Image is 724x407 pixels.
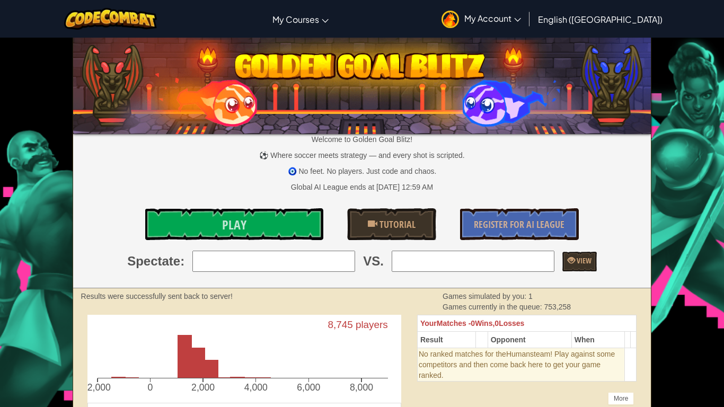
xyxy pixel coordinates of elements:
[377,218,416,231] span: Tutorial
[571,332,625,348] th: When
[443,292,528,300] span: Games simulated by you:
[575,255,591,266] span: View
[475,319,495,328] span: Wins,
[442,11,459,28] img: avatar
[180,252,184,270] span: :
[499,319,524,328] span: Losses
[464,13,521,24] span: My Account
[328,320,387,331] text: 8,745 players
[443,303,544,311] span: Games currently in the queue:
[64,8,157,30] img: CodeCombat logo
[538,14,663,25] span: English ([GEOGRAPHIC_DATA])
[417,315,636,332] th: 0 0
[419,350,615,379] span: team! Play against some competitors and then come back here to get your game ranked.
[291,182,433,192] div: Global AI League ends at [DATE] 12:59 AM
[488,332,571,348] th: Opponent
[417,348,624,382] td: Humans
[272,14,319,25] span: My Courses
[528,292,533,300] span: 1
[436,2,526,36] a: My Account
[419,350,506,358] span: No ranked matches for the
[84,383,111,393] text: -2,000
[297,383,320,393] text: 6,000
[81,292,233,300] strong: Results were successfully sent back to server!
[147,383,153,393] text: 0
[127,252,180,270] span: Spectate
[363,252,384,270] span: VS.
[267,5,334,33] a: My Courses
[347,208,436,240] a: Tutorial
[222,216,246,233] span: Play
[420,319,437,328] span: Your
[437,319,471,328] span: Matches -
[244,383,267,393] text: 4,000
[544,303,571,311] span: 753,258
[533,5,668,33] a: English ([GEOGRAPHIC_DATA])
[460,208,579,240] a: Register for AI League
[73,134,651,145] p: Welcome to Golden Goal Blitz!
[73,150,651,161] p: ⚽ Where soccer meets strategy — and every shot is scripted.
[350,383,373,393] text: 8,000
[417,332,475,348] th: Result
[191,383,215,393] text: 2,000
[608,392,634,405] div: More
[73,33,651,134] img: Golden Goal
[73,166,651,176] p: 🧿 No feet. No players. Just code and chaos.
[474,218,564,231] span: Register for AI League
